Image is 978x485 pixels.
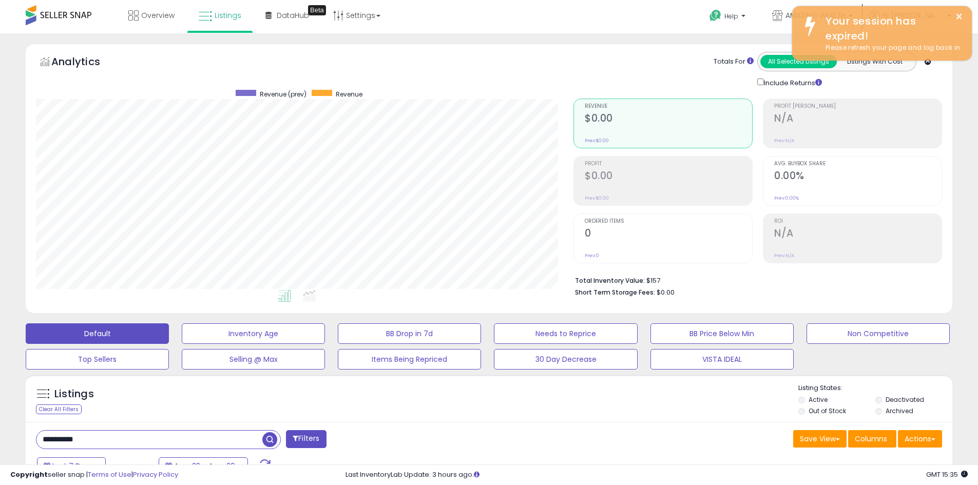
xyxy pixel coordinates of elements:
span: Ordered Items [585,219,752,224]
button: BB Drop in 7d [338,323,481,344]
button: 30 Day Decrease [494,349,637,370]
span: 2025-09-8 15:35 GMT [926,470,968,479]
a: Privacy Policy [133,470,178,479]
button: Save View [793,430,847,448]
span: Overview [141,10,175,21]
label: Deactivated [886,395,924,404]
small: Prev: 0 [585,253,599,259]
button: Non Competitive [807,323,950,344]
strong: Copyright [10,470,48,479]
div: Include Returns [750,76,834,88]
div: Last InventoryLab Update: 3 hours ago. [346,470,968,480]
small: Prev: $0.00 [585,195,609,201]
i: Get Help [709,9,722,22]
button: All Selected Listings [760,55,837,68]
h2: 0.00% [774,170,942,184]
div: Totals For [714,57,754,67]
h2: $0.00 [585,170,752,184]
span: ROI [774,219,942,224]
h2: N/A [774,112,942,126]
button: Actions [898,430,942,448]
a: Help [701,2,756,33]
label: Active [809,395,828,404]
button: Filters [286,430,326,448]
small: Prev: 0.00% [774,195,799,201]
li: $157 [575,274,934,286]
small: Prev: N/A [774,253,794,259]
span: Revenue (prev) [260,90,306,99]
button: Default [26,323,169,344]
button: Needs to Reprice [494,323,637,344]
h2: 0 [585,227,752,241]
button: × [955,10,963,23]
span: Listings [215,10,241,21]
button: Selling @ Max [182,349,325,370]
h5: Listings [54,387,94,401]
button: Top Sellers [26,349,169,370]
span: Profit [585,161,752,167]
h5: Analytics [51,54,120,71]
span: Avg. Buybox Share [774,161,942,167]
span: AMAZING WEALTH [785,10,846,21]
p: Listing States: [798,383,952,393]
div: Your session has expired! [818,14,964,43]
small: Prev: N/A [774,138,794,144]
span: Revenue [336,90,362,99]
b: Total Inventory Value: [575,276,645,285]
div: Clear All Filters [36,404,82,414]
button: Listings With Cost [836,55,913,68]
div: Tooltip anchor [308,5,326,15]
button: Inventory Age [182,323,325,344]
h2: $0.00 [585,112,752,126]
span: Revenue [585,104,752,109]
button: Columns [848,430,896,448]
b: Short Term Storage Fees: [575,288,655,297]
div: seller snap | | [10,470,178,480]
button: VISTA IDEAL [650,349,794,370]
div: Please refresh your page and log back in [818,43,964,53]
small: Prev: $0.00 [585,138,609,144]
span: $0.00 [657,287,675,297]
label: Archived [886,406,913,415]
button: Items Being Repriced [338,349,481,370]
h2: N/A [774,227,942,241]
span: Help [724,12,738,21]
button: BB Price Below Min [650,323,794,344]
span: Columns [855,434,887,444]
span: DataHub [277,10,309,21]
label: Out of Stock [809,406,846,415]
span: Profit [PERSON_NAME] [774,104,942,109]
a: Terms of Use [88,470,131,479]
